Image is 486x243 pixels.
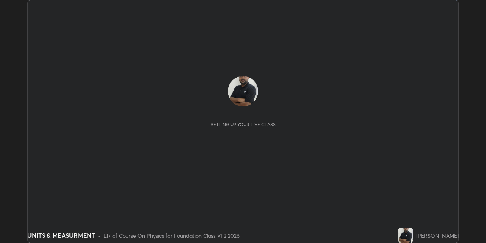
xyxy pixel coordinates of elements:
div: Setting up your live class [211,122,276,127]
div: UNITS & MEASURMENT [27,231,95,240]
div: [PERSON_NAME] [416,232,459,240]
div: • [98,232,101,240]
img: faa59a2d31d341bfac7998e9f8798381.jpg [398,228,413,243]
div: L17 of Course On Physics for Foundation Class VI 2 2026 [104,232,240,240]
img: faa59a2d31d341bfac7998e9f8798381.jpg [228,76,258,106]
